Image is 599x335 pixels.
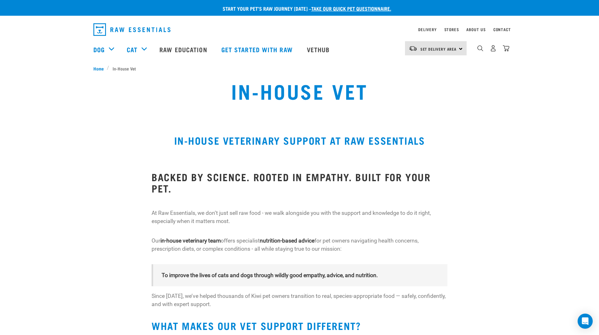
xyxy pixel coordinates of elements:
img: Raw Essentials Logo [93,23,170,36]
a: About Us [466,28,485,31]
strong: nutrition-based advice [260,237,314,244]
img: home-icon-1@2x.png [477,45,483,51]
a: Delivery [418,28,436,31]
img: van-moving.png [409,46,417,51]
nav: breadcrumbs [93,65,506,72]
h1: In-House Vet [111,79,488,102]
strong: Backed by science. Rooted in empathy. Built for your pet. [152,174,430,191]
div: Open Intercom Messenger [578,314,593,329]
p: At Raw Essentials, we don’t just sell raw food - we walk alongside you with the support and knowl... [152,209,447,226]
span: Set Delivery Area [420,48,457,50]
p: Our offers specialist for pet owners navigating health concerns, prescription diets, or complex c... [152,237,447,253]
strong: in-house veterinary team [160,237,221,244]
a: Contact [493,28,511,31]
a: Stores [444,28,459,31]
nav: dropdown navigation [88,21,511,38]
p: Since [DATE], we’ve helped thousands of Kiwi pet owners transition to real, species-appropriate f... [152,292,447,309]
a: take our quick pet questionnaire. [311,7,391,10]
a: Cat [127,45,137,54]
a: Dog [93,45,105,54]
a: Vethub [301,37,338,62]
a: Get started with Raw [215,37,301,62]
span: Home [93,65,104,72]
a: Raw Education [153,37,215,62]
img: home-icon@2x.png [503,45,509,52]
a: Home [93,65,107,72]
strong: To improve the lives of cats and dogs through wildly good empathy, advice, and nutrition. [162,272,378,278]
img: user.png [490,45,496,52]
h2: What Makes Our Vet Support Different? [152,320,447,331]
